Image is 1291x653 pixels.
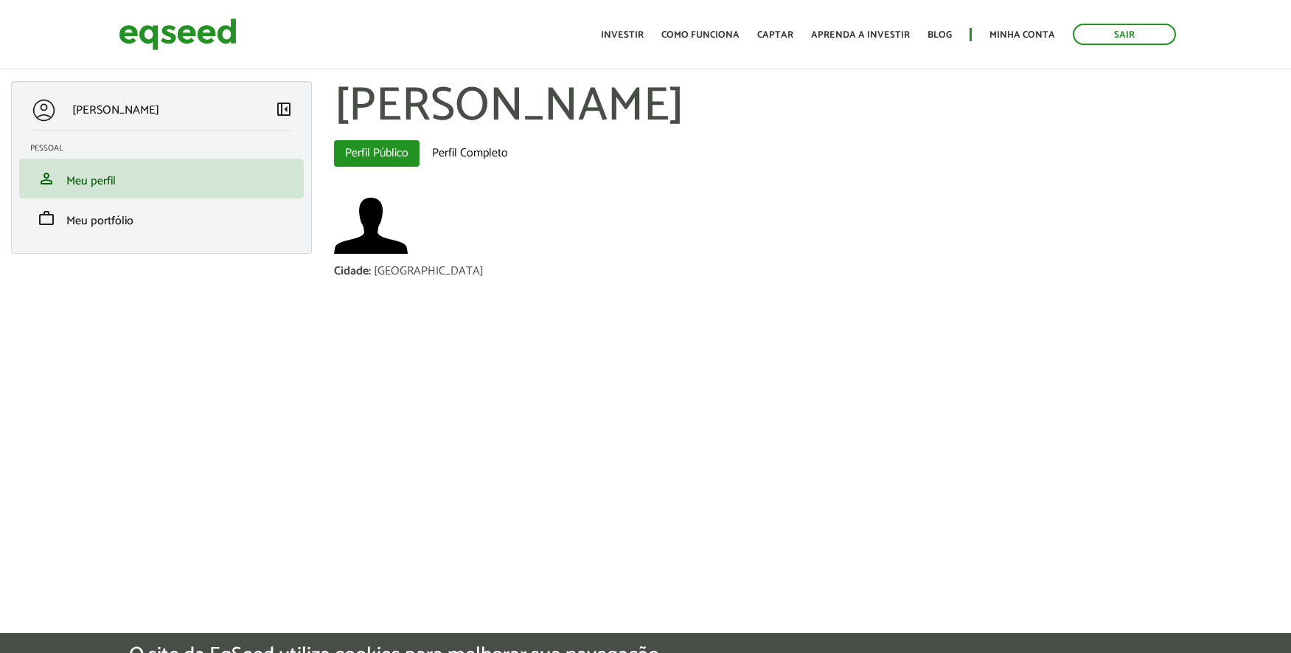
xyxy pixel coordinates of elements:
a: Aprenda a investir [811,30,910,40]
div: Cidade [334,266,374,277]
div: [GEOGRAPHIC_DATA] [374,266,484,277]
span: person [38,170,55,187]
a: Investir [601,30,644,40]
a: personMeu perfil [30,170,293,187]
a: Perfil Público [334,140,420,167]
h1: [PERSON_NAME] [334,81,1280,133]
span: left_panel_close [275,100,293,118]
li: Meu portfólio [19,198,304,238]
a: Perfil Completo [421,140,519,167]
li: Meu perfil [19,159,304,198]
a: Como funciona [661,30,740,40]
img: EqSeed [119,15,237,54]
a: Sair [1073,24,1176,45]
span: Meu portfólio [66,211,133,231]
p: [PERSON_NAME] [72,103,159,117]
span: work [38,210,55,227]
span: Meu perfil [66,171,116,191]
span: : [369,261,371,281]
a: Blog [928,30,952,40]
a: workMeu portfólio [30,210,293,227]
h2: Pessoal [30,144,304,153]
a: Captar [757,30,793,40]
a: Ver perfil do usuário. [334,189,408,263]
a: Colapsar menu [275,100,293,121]
img: Foto de Paulo Lopes da Silva [334,189,408,263]
a: Minha conta [989,30,1055,40]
